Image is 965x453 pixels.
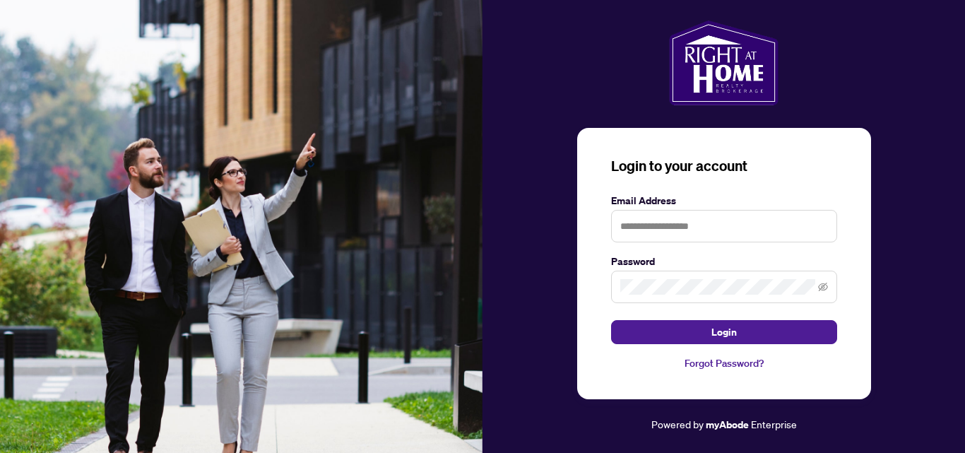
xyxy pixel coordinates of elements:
[651,418,704,430] span: Powered by
[669,20,778,105] img: ma-logo
[751,418,797,430] span: Enterprise
[711,321,737,343] span: Login
[611,156,837,176] h3: Login to your account
[611,193,837,208] label: Email Address
[611,254,837,269] label: Password
[706,417,749,433] a: myAbode
[818,282,828,292] span: eye-invisible
[611,320,837,344] button: Login
[611,355,837,371] a: Forgot Password?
